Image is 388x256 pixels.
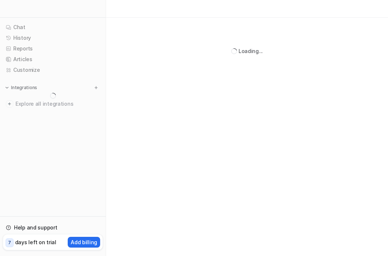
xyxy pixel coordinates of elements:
[3,99,103,109] a: Explore all integrations
[6,100,13,108] img: explore all integrations
[3,222,103,233] a: Help and support
[68,237,100,248] button: Add billing
[3,54,103,64] a: Articles
[4,85,10,90] img: expand menu
[3,84,39,91] button: Integrations
[3,22,103,32] a: Chat
[11,85,37,91] p: Integrations
[71,238,97,246] p: Add billing
[3,43,103,54] a: Reports
[15,98,100,110] span: Explore all integrations
[8,239,11,246] p: 7
[94,85,99,90] img: menu_add.svg
[239,47,263,55] div: Loading...
[3,65,103,75] a: Customize
[3,33,103,43] a: History
[15,238,56,246] p: days left on trial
